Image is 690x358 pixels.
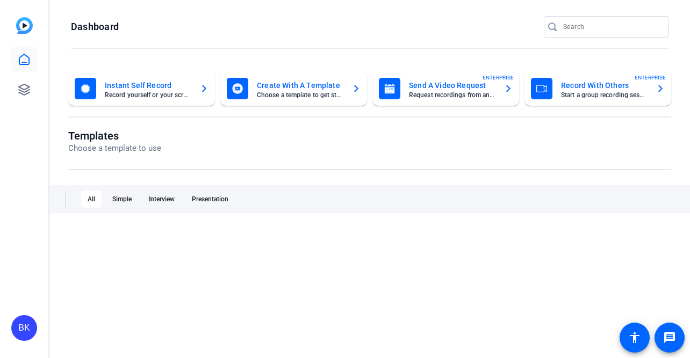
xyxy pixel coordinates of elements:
h1: Dashboard [71,20,119,33]
div: Simple [106,191,138,208]
mat-card-title: Send A Video Request [409,79,495,92]
div: Interview [142,191,181,208]
button: Create With A TemplateChoose a template to get started [220,71,367,106]
mat-card-title: Record With Others [561,79,648,92]
mat-card-title: Create With A Template [257,79,343,92]
button: Instant Self RecordRecord yourself or your screen [68,71,215,106]
img: blue-gradient.svg [16,17,33,34]
div: Presentation [185,191,235,208]
mat-card-subtitle: Record yourself or your screen [105,92,191,98]
div: BK [11,315,37,341]
h1: Templates [68,129,161,142]
mat-icon: accessibility [628,331,641,344]
div: All [81,191,102,208]
input: Search [563,20,660,33]
mat-card-subtitle: Start a group recording session [561,92,648,98]
mat-card-title: Instant Self Record [105,79,191,92]
span: ENTERPRISE [635,74,666,82]
button: Send A Video RequestRequest recordings from anyone, anywhereENTERPRISE [372,71,519,106]
mat-card-subtitle: Choose a template to get started [257,92,343,98]
p: Choose a template to use [68,142,161,155]
span: ENTERPRISE [483,74,514,82]
button: Record With OthersStart a group recording sessionENTERPRISE [524,71,671,106]
mat-card-subtitle: Request recordings from anyone, anywhere [409,92,495,98]
mat-icon: message [663,331,676,344]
